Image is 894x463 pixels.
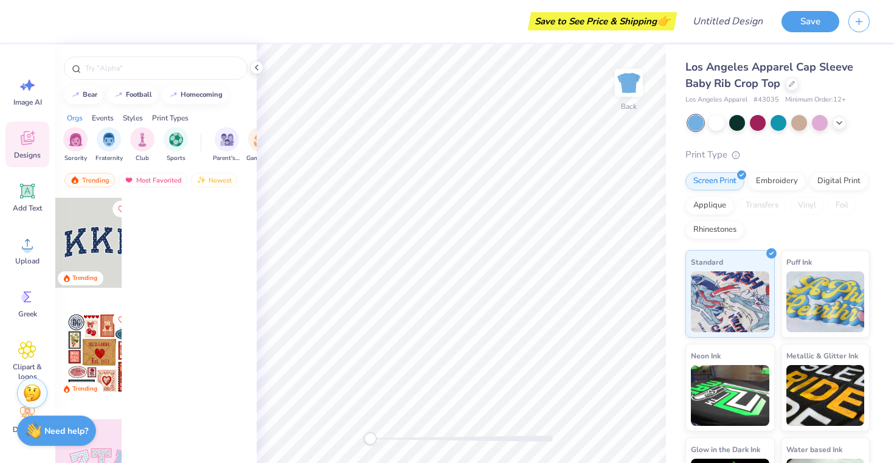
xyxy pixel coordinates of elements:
[828,197,856,215] div: Foil
[7,362,47,381] span: Clipart & logos
[44,425,88,437] strong: Need help?
[691,365,769,426] img: Neon Ink
[164,127,188,163] div: filter for Sports
[95,127,123,163] button: filter button
[162,86,228,104] button: homecoming
[617,71,641,95] img: Back
[786,256,812,268] span: Puff Ink
[786,365,865,426] img: Metallic & Glitter Ink
[213,154,241,163] span: Parent's Weekend
[621,101,637,112] div: Back
[786,271,865,332] img: Puff Ink
[72,385,97,394] div: Trending
[785,95,846,105] span: Minimum Order: 12 +
[126,91,152,98] div: football
[738,197,786,215] div: Transfers
[657,13,670,28] span: 👉
[809,172,868,190] div: Digital Print
[754,95,779,105] span: # 43035
[213,127,241,163] button: filter button
[781,11,839,32] button: Save
[63,127,88,163] div: filter for Sorority
[685,60,853,91] span: Los Angeles Apparel Cap Sleeve Baby Rib Crop Top
[164,127,188,163] button: filter button
[220,133,234,147] img: Parent's Weekend Image
[691,443,760,456] span: Glow in the Dark Ink
[790,197,824,215] div: Vinyl
[246,127,274,163] button: filter button
[691,256,723,268] span: Standard
[14,150,41,160] span: Designs
[213,127,241,163] div: filter for Parent's Weekend
[95,127,123,163] div: filter for Fraternity
[786,443,842,456] span: Water based Ink
[168,91,178,99] img: trend_line.gif
[124,176,134,184] img: most_fav.gif
[71,91,80,99] img: trend_line.gif
[685,148,870,162] div: Print Type
[167,154,185,163] span: Sports
[152,113,189,124] div: Print Types
[136,154,149,163] span: Club
[531,12,674,30] div: Save to See Price & Shipping
[136,133,149,147] img: Club Image
[18,309,37,319] span: Greek
[196,176,206,184] img: newest.gif
[364,433,376,445] div: Accessibility label
[114,91,123,99] img: trend_line.gif
[254,133,268,147] img: Game Day Image
[69,133,83,147] img: Sorority Image
[67,113,83,124] div: Orgs
[691,349,721,362] span: Neon Ink
[683,9,772,33] input: Untitled Design
[64,86,103,104] button: bear
[685,95,747,105] span: Los Angeles Apparel
[13,97,42,107] span: Image AI
[691,271,769,332] img: Standard
[13,203,42,213] span: Add Text
[685,197,734,215] div: Applique
[685,172,744,190] div: Screen Print
[72,274,97,283] div: Trending
[130,127,154,163] div: filter for Club
[113,201,141,217] button: Like
[70,176,80,184] img: trending.gif
[191,173,237,187] div: Newest
[181,91,223,98] div: homecoming
[107,86,158,104] button: football
[84,62,240,74] input: Try "Alpha"
[63,127,88,163] button: filter button
[748,172,806,190] div: Embroidery
[102,133,116,147] img: Fraternity Image
[169,133,183,147] img: Sports Image
[119,173,187,187] div: Most Favorited
[123,113,143,124] div: Styles
[13,425,42,434] span: Decorate
[64,173,115,187] div: Trending
[786,349,858,362] span: Metallic & Glitter Ink
[685,221,744,239] div: Rhinestones
[246,127,274,163] div: filter for Game Day
[113,312,141,328] button: Like
[95,154,123,163] span: Fraternity
[246,154,274,163] span: Game Day
[130,127,154,163] button: filter button
[92,113,114,124] div: Events
[15,256,40,266] span: Upload
[64,154,87,163] span: Sorority
[83,91,97,98] div: bear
